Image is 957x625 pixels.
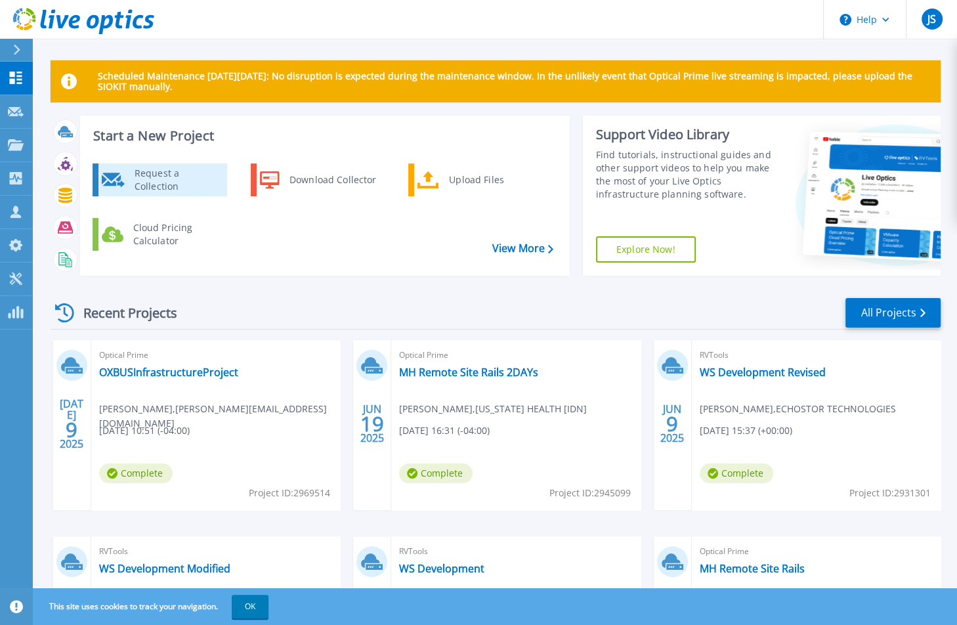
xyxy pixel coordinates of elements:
a: Upload Files [408,163,543,196]
span: This site uses cookies to track your navigation. [36,595,268,618]
span: 9 [66,424,77,435]
div: Upload Files [442,167,540,193]
span: [PERSON_NAME] , [US_STATE] HEALTH [IDN] [399,402,587,416]
span: RVTools [399,544,632,559]
span: Complete [99,463,173,483]
a: Request a Collection [93,163,227,196]
span: [PERSON_NAME] , ECHOSTOR TECHNOLOGIES [700,402,896,416]
a: Download Collector [251,163,385,196]
div: Find tutorials, instructional guides and other support videos to help you make the most of your L... [596,148,775,201]
div: Recent Projects [51,297,195,329]
h3: Start a New Project [93,129,553,143]
span: [DATE] 16:31 (-04:00) [399,423,490,438]
span: RVTools [99,544,332,559]
a: All Projects [845,298,941,328]
div: [DATE] 2025 [59,400,84,448]
a: WS Development Revised [700,366,826,379]
span: [PERSON_NAME] , [PERSON_NAME][EMAIL_ADDRESS][DOMAIN_NAME] [99,402,340,431]
span: RVTools [700,348,933,362]
a: MH Remote Site Rails [700,562,805,575]
span: JS [927,14,936,24]
div: Download Collector [283,167,382,193]
div: JUN 2025 [660,400,685,448]
span: Optical Prime [99,348,332,362]
span: Optical Prime [700,544,933,559]
div: Request a Collection [128,167,224,193]
span: [DATE] 15:37 (+00:00) [700,423,792,438]
button: OK [232,595,268,618]
span: Optical Prime [399,348,632,362]
div: Cloud Pricing Calculator [127,221,224,248]
span: Complete [399,463,473,483]
span: Project ID: 2931301 [849,486,931,500]
a: OXBUSInfrastructureProject [99,366,238,379]
div: JUN 2025 [360,400,385,448]
div: Support Video Library [596,126,775,143]
a: MH Remote Site Rails 2DAYs [399,366,538,379]
p: Scheduled Maintenance [DATE][DATE]: No disruption is expected during the maintenance window. In t... [98,71,930,92]
span: [DATE] 10:51 (-04:00) [99,423,190,438]
span: Project ID: 2945099 [549,486,631,500]
span: 9 [666,418,678,429]
span: Project ID: 2969514 [249,486,330,500]
a: View More [492,242,553,255]
span: Complete [700,463,773,483]
a: Cloud Pricing Calculator [93,218,227,251]
a: WS Development Modified [99,562,230,575]
a: WS Development [399,562,484,575]
span: 19 [360,418,384,429]
a: Explore Now! [596,236,696,263]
